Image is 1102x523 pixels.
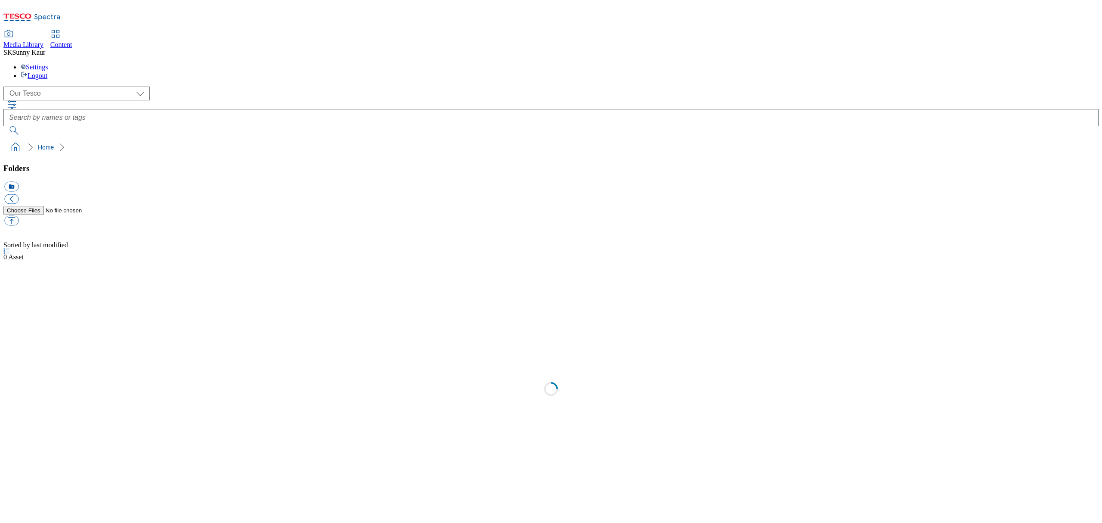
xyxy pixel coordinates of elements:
[50,41,72,48] span: Content
[9,140,22,154] a: home
[12,49,45,56] span: Sunny Kaur
[3,109,1099,126] input: Search by names or tags
[3,241,68,249] span: Sorted by last modified
[3,164,1099,173] h3: Folders
[3,253,24,261] span: Asset
[3,31,43,49] a: Media Library
[38,144,54,151] a: Home
[3,41,43,48] span: Media Library
[50,31,72,49] a: Content
[3,253,8,261] span: 0
[21,72,47,79] a: Logout
[21,63,48,71] a: Settings
[3,49,12,56] span: SK
[3,139,1099,156] nav: breadcrumb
